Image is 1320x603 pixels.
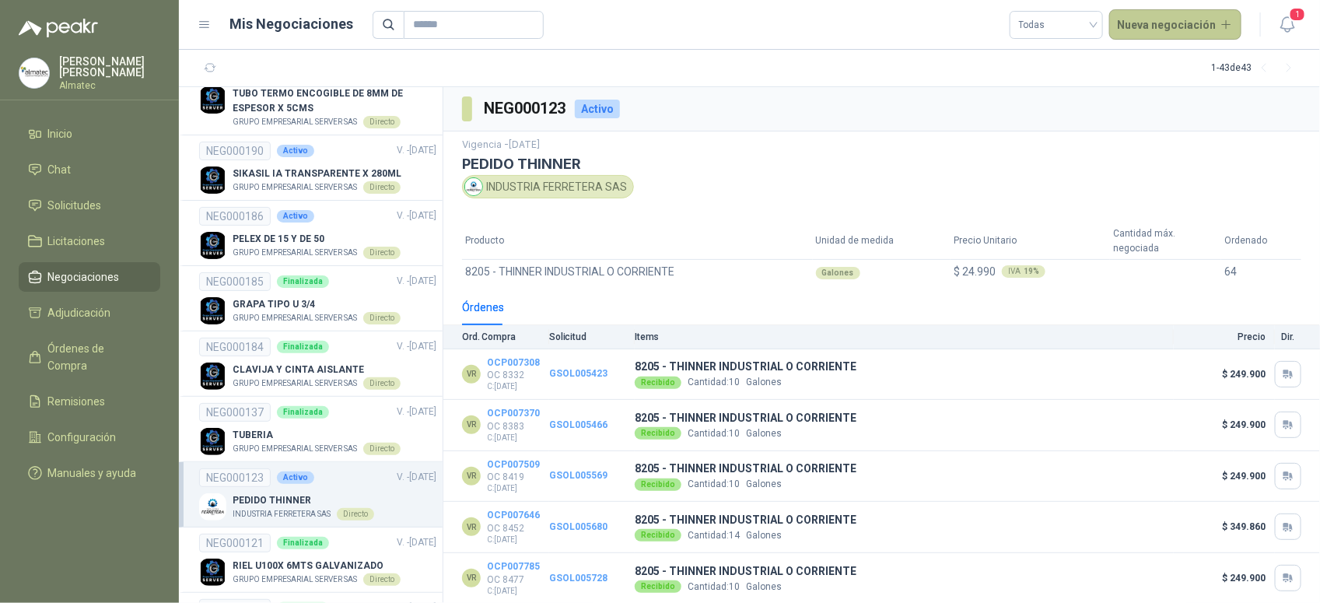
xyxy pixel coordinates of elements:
img: Company Logo [199,428,226,455]
span: Chat [48,161,72,178]
a: OCP007509 [487,459,540,470]
p: CLAVIJA Y CINTA AISLANTE [233,363,401,377]
p: GRUPO EMPRESARIAL SERVER SAS [233,377,357,390]
p: C: [DATE] [487,380,540,393]
b: 19 % [1024,268,1039,275]
p: $ 249.900 [1174,573,1266,584]
p: 8205 - THINNER INDUSTRIAL O CORRIENTE [635,409,856,426]
span: V. - [DATE] [397,537,436,548]
p: Galones [746,426,782,441]
div: Activo [277,210,314,223]
div: Recibido [635,580,681,593]
button: Nueva negociación [1109,9,1242,40]
img: Company Logo [199,559,226,586]
a: OCP007370 [487,408,540,419]
img: Company Logo [199,167,226,194]
th: Ordenado [1221,223,1301,259]
a: Inicio [19,119,160,149]
div: Directo [363,573,401,586]
p: OC 8383 [487,421,540,432]
p: C: [DATE] [487,482,540,495]
p: 8205 - THINNER INDUSTRIAL O CORRIENTE [635,358,856,375]
img: Company Logo [19,58,49,88]
span: $ 24.990 [954,265,996,278]
span: 10 [729,581,740,592]
div: Activo [277,472,314,484]
span: V. - [DATE] [397,145,436,156]
span: 10 [729,479,740,489]
p: OC 8477 [487,574,540,585]
a: GSOL005466 [549,419,607,430]
div: Galones [816,267,860,279]
img: Company Logo [199,493,226,521]
div: NEG000186 [199,207,271,226]
div: Directo [363,312,401,324]
p: 8205 - THINNER INDUSTRIAL O CORRIENTE [635,460,856,477]
img: Logo peakr [19,19,98,37]
p: $ 349.860 [1174,521,1266,532]
a: GSOL005569 [549,470,607,481]
p: PELEX DE 15 Y DE 50 [233,232,401,247]
th: Cantidad máx. negociada [1110,223,1221,259]
a: NEG000185FinalizadaV. -[DATE] Company LogoGRAPA TIPO U 3/4GRUPO EMPRESARIAL SERVER SASDirecto [199,272,436,324]
div: NEG000184 [199,338,271,356]
div: Directo [363,247,401,259]
div: Directo [363,116,401,128]
a: Manuales y ayuda [19,458,160,488]
p: Galones [746,477,782,492]
p: GRUPO EMPRESARIAL SERVER SAS [233,116,357,128]
div: Finalizada [277,341,329,353]
div: Directo [337,508,374,521]
p: 8205 - THINNER INDUSTRIAL O CORRIENTE [635,563,856,580]
a: Remisiones [19,387,160,416]
div: Directo [363,181,401,194]
p: GRUPO EMPRESARIAL SERVER SAS [233,181,357,194]
p: Cantidad: [688,477,740,492]
span: Adjudicación [48,304,111,321]
p: Galones [746,528,782,543]
div: Recibido [635,427,681,440]
p: TUBO TERMO ENCOGIBLE DE 8MM DE ESPESOR X 5CMS [233,86,436,116]
span: V. - [DATE] [397,275,436,286]
div: Recibido [635,479,681,491]
span: Solicitudes [48,197,102,214]
span: Negociaciones [48,268,120,286]
img: Company Logo [199,232,226,259]
p: $ 249.900 [1174,471,1266,482]
a: Solicitudes [19,191,160,220]
p: $ 249.900 [1174,369,1266,380]
div: VR [462,415,481,434]
p: RIEL U100X 6MTS GALVANIZADO [233,559,401,573]
div: NEG000121 [199,534,271,552]
p: GRAPA TIPO U 3/4 [233,297,401,312]
a: Adjudicación [19,298,160,328]
a: NEG000190ActivoV. -[DATE] Company LogoSIKASIL IA TRANSPARENTE X 280MLGRUPO EMPRESARIAL SERVER SAS... [199,142,436,194]
a: OCP007646 [487,510,540,521]
div: Activo [277,145,314,157]
span: 10 [729,377,740,387]
p: GRUPO EMPRESARIAL SERVER SAS [233,312,357,324]
p: OC 8452 [487,523,540,534]
a: GSOL005423 [549,368,607,379]
span: Remisiones [48,393,106,410]
a: NEG000123ActivoV. -[DATE] Company LogoPEDIDO THINNERINDUSTRIA FERRETERA SASDirecto [199,468,436,521]
div: Finalizada [277,537,329,549]
div: Activo [575,100,620,118]
div: NEG000190 [199,142,271,160]
a: NEG000184FinalizadaV. -[DATE] Company LogoCLAVIJA Y CINTA AISLANTEGRUPO EMPRESARIAL SERVER SASDir... [199,338,436,390]
div: VR [462,365,481,384]
p: SIKASIL IA TRANSPARENTE X 280ML [233,167,401,181]
button: 1 [1273,11,1301,39]
th: Unidad de medida [813,223,951,259]
div: Directo [363,443,401,455]
div: Finalizada [277,275,329,288]
a: NEG000137FinalizadaV. -[DATE] Company LogoTUBERIAGRUPO EMPRESARIAL SERVER SASDirecto [199,403,436,455]
div: Órdenes [462,299,504,316]
p: OC 8332 [487,370,540,380]
div: NEG000123 [199,468,271,487]
p: TUBERIA [233,428,401,443]
a: GSOL005680 [549,521,607,532]
p: GRUPO EMPRESARIAL SERVER SAS [233,573,357,586]
div: VR [462,569,481,587]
